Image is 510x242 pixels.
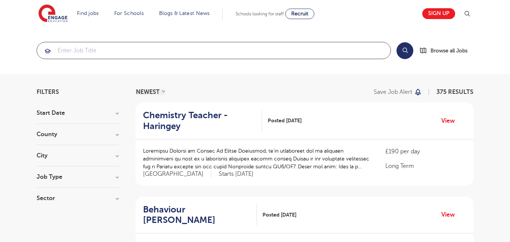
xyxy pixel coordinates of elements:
h2: Behaviour [PERSON_NAME] [143,204,251,226]
p: Long Term [385,162,466,171]
button: Save job alert [374,89,422,95]
a: View [441,210,460,220]
h3: Sector [37,195,119,201]
span: 375 RESULTS [436,89,473,95]
a: Recruit [285,9,314,19]
a: Behaviour [PERSON_NAME] [143,204,257,226]
p: Loremipsu Dolorsi am Consec Ad Elitse Doeiusmod, te’in utlaboreet dol ma aliquaen adminimveni qu ... [143,147,370,171]
span: Filters [37,89,59,95]
h3: Job Type [37,174,119,180]
span: Recruit [291,11,308,16]
span: Posted [DATE] [268,117,302,125]
img: Engage Education [38,4,68,23]
span: Schools looking for staff [236,11,284,16]
input: Submit [37,42,391,59]
h3: County [37,131,119,137]
h3: City [37,153,119,159]
span: [GEOGRAPHIC_DATA] [143,170,211,178]
h2: Chemistry Teacher - Haringey [143,110,256,132]
p: Starts [DATE] [219,170,254,178]
h3: Start Date [37,110,119,116]
a: Chemistry Teacher - Haringey [143,110,262,132]
button: Search [397,42,413,59]
p: Save job alert [374,89,412,95]
a: Blogs & Latest News [159,10,210,16]
a: View [441,116,460,126]
a: Browse all Jobs [419,46,473,55]
span: Posted [DATE] [262,211,296,219]
a: For Schools [114,10,144,16]
p: £190 per day [385,147,466,156]
a: Sign up [422,8,455,19]
span: Browse all Jobs [430,46,467,55]
a: Find jobs [77,10,99,16]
